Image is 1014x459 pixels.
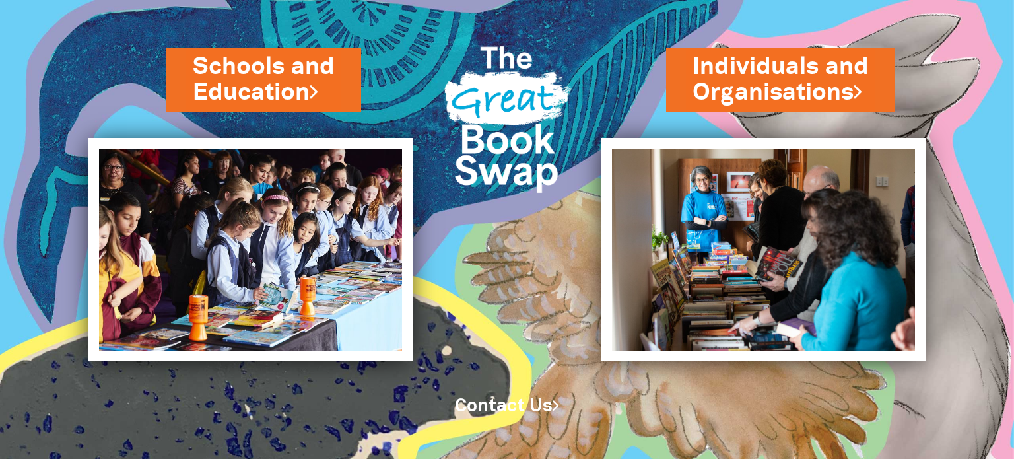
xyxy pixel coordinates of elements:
img: Great Bookswap logo [432,16,582,214]
img: Schools and Education [88,138,413,361]
a: Individuals andOrganisations [693,50,869,109]
img: Individuals and Organisations [601,138,926,361]
a: Schools andEducation [193,50,335,109]
a: Contact Us [455,398,559,415]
